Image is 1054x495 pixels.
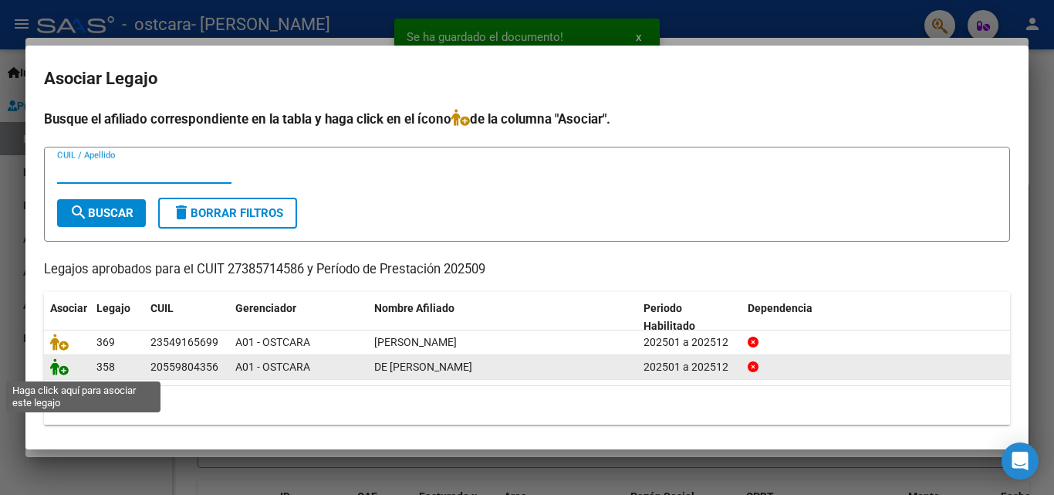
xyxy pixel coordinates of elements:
div: Open Intercom Messenger [1002,442,1039,480]
div: 202501 a 202512 [644,334,735,351]
span: DE ZAN NOAH [374,361,472,373]
datatable-header-cell: Legajo [90,292,144,343]
span: CURZIO AGUSTIN [374,336,457,348]
span: Dependencia [748,302,812,314]
h4: Busque el afiliado correspondiente en la tabla y haga click en el ícono de la columna "Asociar". [44,109,1010,129]
div: 23549165699 [150,334,218,351]
div: 20559804356 [150,358,218,376]
datatable-header-cell: Gerenciador [229,292,368,343]
span: Asociar [50,302,87,314]
div: 202501 a 202512 [644,358,735,376]
mat-icon: search [69,203,88,222]
button: Buscar [57,199,146,227]
datatable-header-cell: Asociar [44,292,90,343]
span: A01 - OSTCARA [235,361,310,373]
span: CUIL [150,302,174,314]
span: Gerenciador [235,302,296,314]
datatable-header-cell: Periodo Habilitado [637,292,742,343]
button: Borrar Filtros [158,198,297,229]
span: A01 - OSTCARA [235,336,310,348]
h2: Asociar Legajo [44,64,1010,93]
mat-icon: delete [172,203,191,222]
span: 369 [96,336,115,348]
span: Borrar Filtros [172,206,283,220]
span: Buscar [69,206,133,220]
p: Legajos aprobados para el CUIT 27385714586 y Período de Prestación 202509 [44,260,1010,280]
span: Nombre Afiliado [374,302,454,314]
datatable-header-cell: Dependencia [742,292,1011,343]
datatable-header-cell: CUIL [144,292,229,343]
span: Periodo Habilitado [644,302,695,332]
div: 2 registros [44,386,1010,425]
span: Legajo [96,302,130,314]
datatable-header-cell: Nombre Afiliado [368,292,637,343]
span: 358 [96,361,115,373]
